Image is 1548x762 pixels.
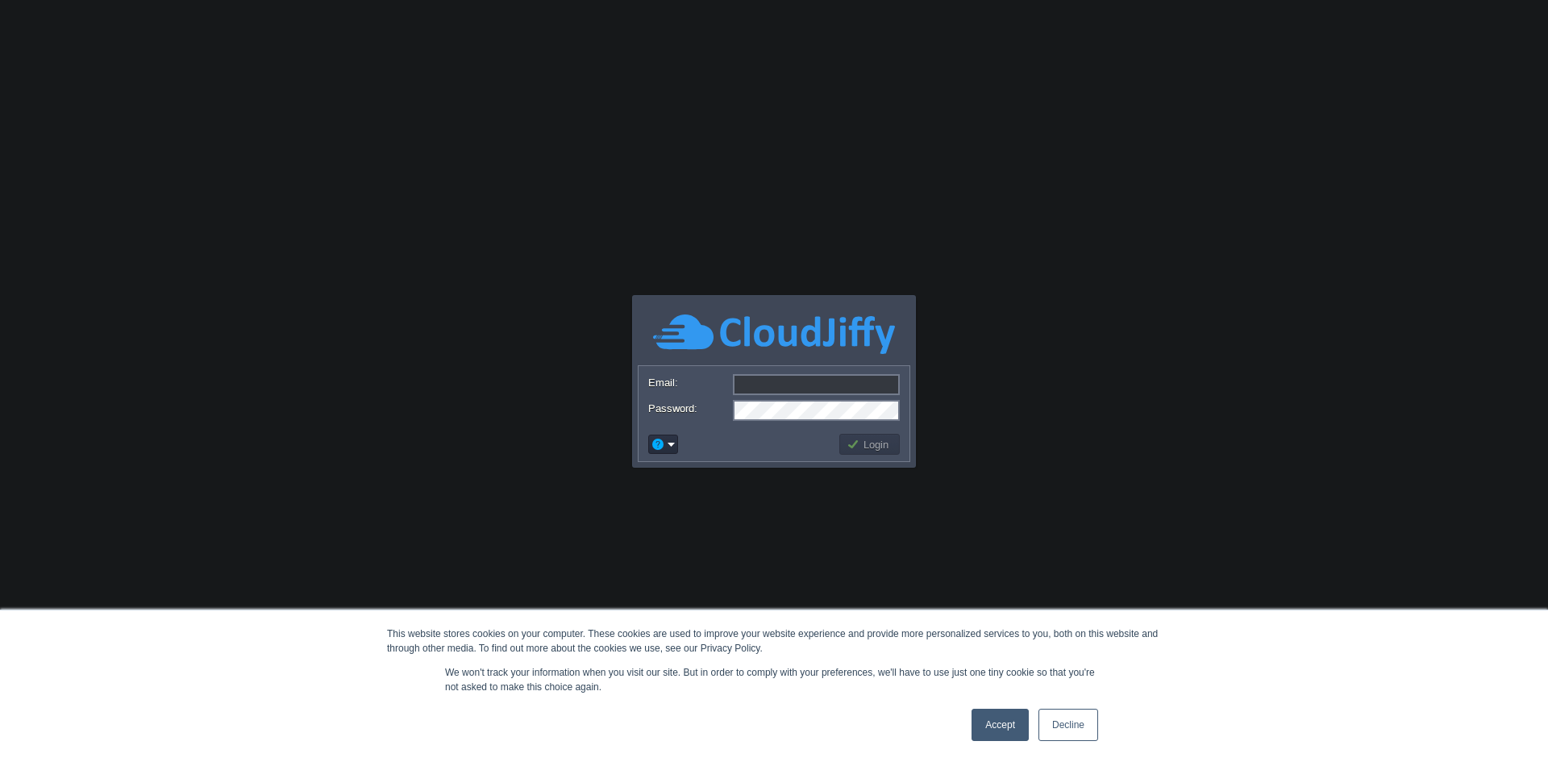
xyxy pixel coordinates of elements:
div: This website stores cookies on your computer. These cookies are used to improve your website expe... [387,627,1161,656]
p: We won't track your information when you visit our site. But in order to comply with your prefere... [445,665,1103,694]
button: Login [847,437,893,452]
img: CloudJiffy [653,312,895,356]
label: Email: [648,374,731,391]
label: Password: [648,400,731,417]
a: Accept [972,709,1029,741]
a: Decline [1038,709,1098,741]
